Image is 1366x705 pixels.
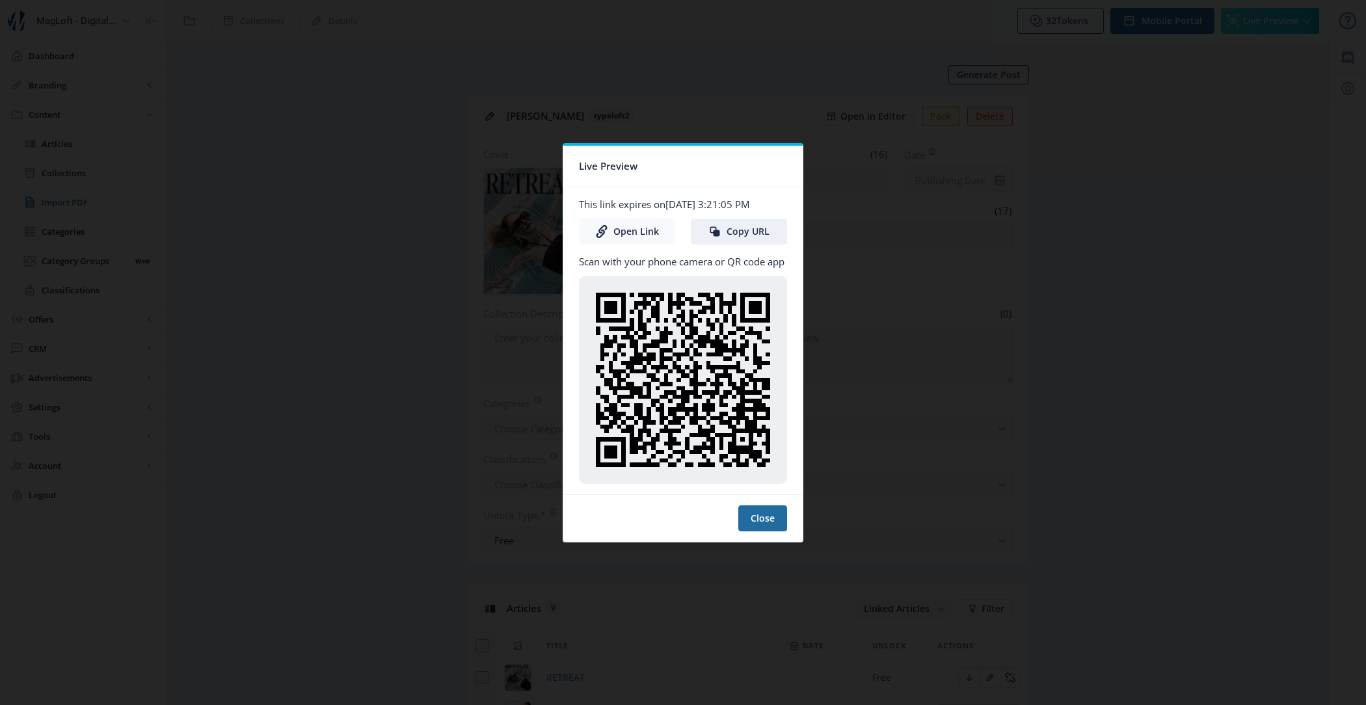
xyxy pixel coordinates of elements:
[738,505,787,531] button: Close
[579,219,675,245] a: Open Link
[579,156,637,176] span: Live Preview
[691,219,787,245] button: Copy URL
[579,255,787,268] p: Scan with your phone camera or QR code app
[579,198,787,211] p: This link expires on
[665,198,749,211] span: [DATE] 3:21:05 PM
